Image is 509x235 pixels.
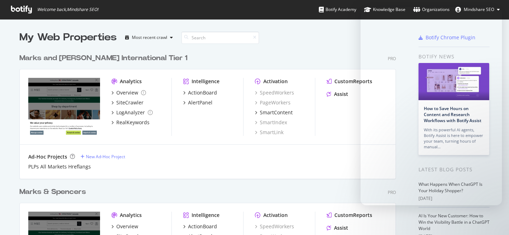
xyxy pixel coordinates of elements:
[28,78,100,135] img: www.marksandspencer.com
[19,53,190,63] a: Marks and [PERSON_NAME] International Tier 1
[122,32,176,43] button: Most recent crawl
[192,78,220,85] div: Intelligence
[183,99,212,106] a: AlertPanel
[255,119,287,126] a: SmartIndex
[255,99,291,106] a: PageWorkers
[28,153,67,160] div: Ad-Hoc Projects
[37,7,98,12] span: Welcome back, Mindshare SEO !
[255,109,293,116] a: SmartContent
[116,109,145,116] div: LogAnalyzer
[116,89,138,96] div: Overview
[413,6,450,13] div: Organizations
[19,53,187,63] div: Marks and [PERSON_NAME] International Tier 1
[19,30,117,45] div: My Web Properties
[334,91,348,98] div: Assist
[361,7,502,205] iframe: Intercom live chat
[188,89,217,96] div: ActionBoard
[120,212,142,219] div: Analytics
[255,223,294,230] a: SpeedWorkers
[181,31,259,44] input: Search
[188,223,217,230] div: ActionBoard
[188,99,212,106] div: AlertPanel
[192,212,220,219] div: Intelligence
[28,163,91,170] a: PLPs All Markets Hreflangs
[255,129,283,136] a: SmartLink
[86,154,125,160] div: New Ad-Hoc Project
[111,89,146,96] a: Overview
[132,35,167,40] div: Most recent crawl
[263,78,288,85] div: Activation
[111,109,153,116] a: LogAnalyzer
[327,224,348,231] a: Assist
[116,223,138,230] div: Overview
[419,213,490,231] a: AI Is Your New Customer: How to Win the Visibility Battle in a ChatGPT World
[485,211,502,228] iframe: Intercom live chat
[19,187,86,197] div: Marks & Spencers
[327,91,348,98] a: Assist
[255,89,294,96] a: SpeedWorkers
[334,224,348,231] div: Assist
[464,6,494,12] span: Mindshare SEO
[120,78,142,85] div: Analytics
[327,78,372,85] a: CustomReports
[327,212,372,219] a: CustomReports
[450,4,505,15] button: Mindshare SEO
[183,223,217,230] a: ActionBoard
[260,109,293,116] div: SmartContent
[334,212,372,219] div: CustomReports
[334,78,372,85] div: CustomReports
[183,89,217,96] a: ActionBoard
[19,187,89,197] a: Marks & Spencers
[111,99,144,106] a: SiteCrawler
[263,212,288,219] div: Activation
[364,6,405,13] div: Knowledge Base
[116,119,150,126] div: RealKeywords
[111,223,138,230] a: Overview
[111,119,150,126] a: RealKeywords
[81,154,125,160] a: New Ad-Hoc Project
[116,99,144,106] div: SiteCrawler
[319,6,356,13] div: Botify Academy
